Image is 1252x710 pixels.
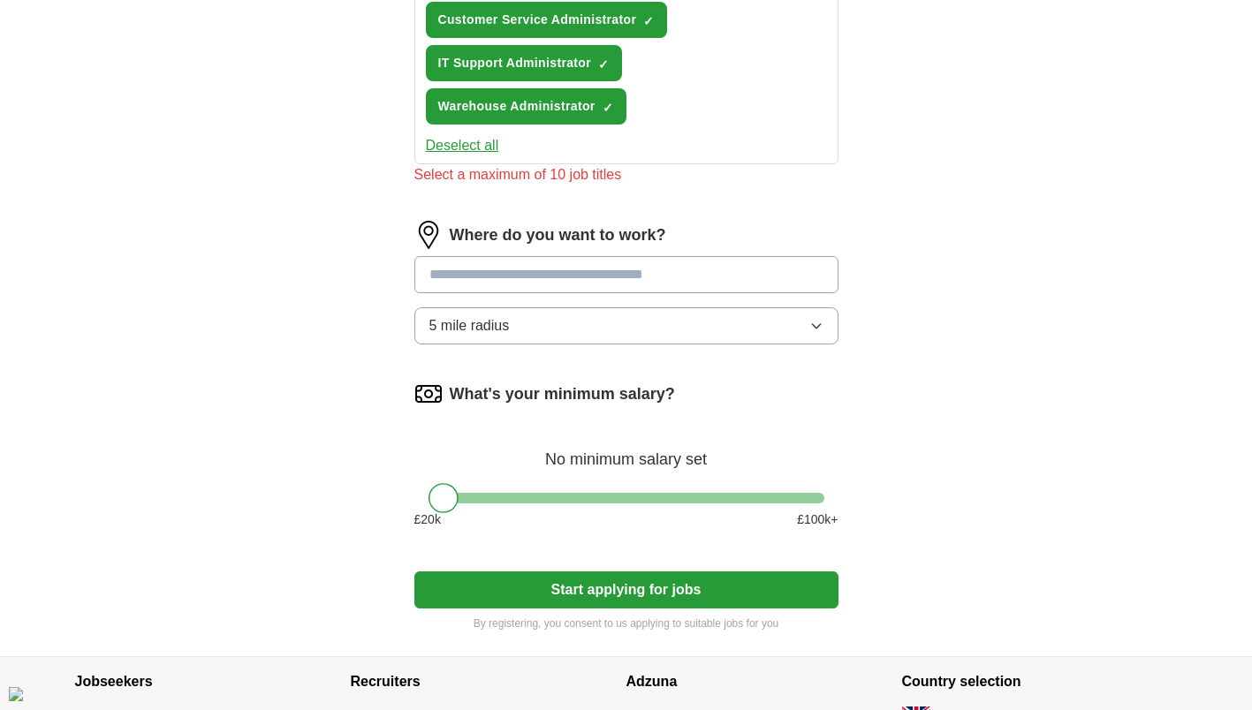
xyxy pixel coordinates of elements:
button: Customer Service Administrator✓ [426,2,668,38]
span: £ 100 k+ [797,510,838,529]
div: Cookie consent button [9,687,23,701]
span: ✓ [598,57,609,72]
p: By registering, you consent to us applying to suitable jobs for you [414,616,838,631]
h4: Country selection [902,657,1178,706]
span: £ 20 k [414,510,441,529]
button: Deselect all [426,135,499,156]
span: IT Support Administrator [438,54,592,72]
label: Where do you want to work? [450,223,666,247]
span: Customer Service Administrator [438,11,637,29]
label: What's your minimum salary? [450,382,675,406]
button: Warehouse Administrator✓ [426,88,626,125]
button: IT Support Administrator✓ [426,45,623,81]
span: 5 mile radius [429,315,510,336]
img: location.png [414,221,443,249]
span: ✓ [643,14,654,28]
button: 5 mile radius [414,307,838,344]
img: salary.png [414,380,443,408]
div: Select a maximum of 10 job titles [414,164,838,185]
span: Warehouse Administrator [438,97,596,116]
span: ✓ [603,101,613,115]
div: No minimum salary set [414,429,838,472]
img: Cookie%20settings [9,687,23,701]
button: Start applying for jobs [414,571,838,608]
